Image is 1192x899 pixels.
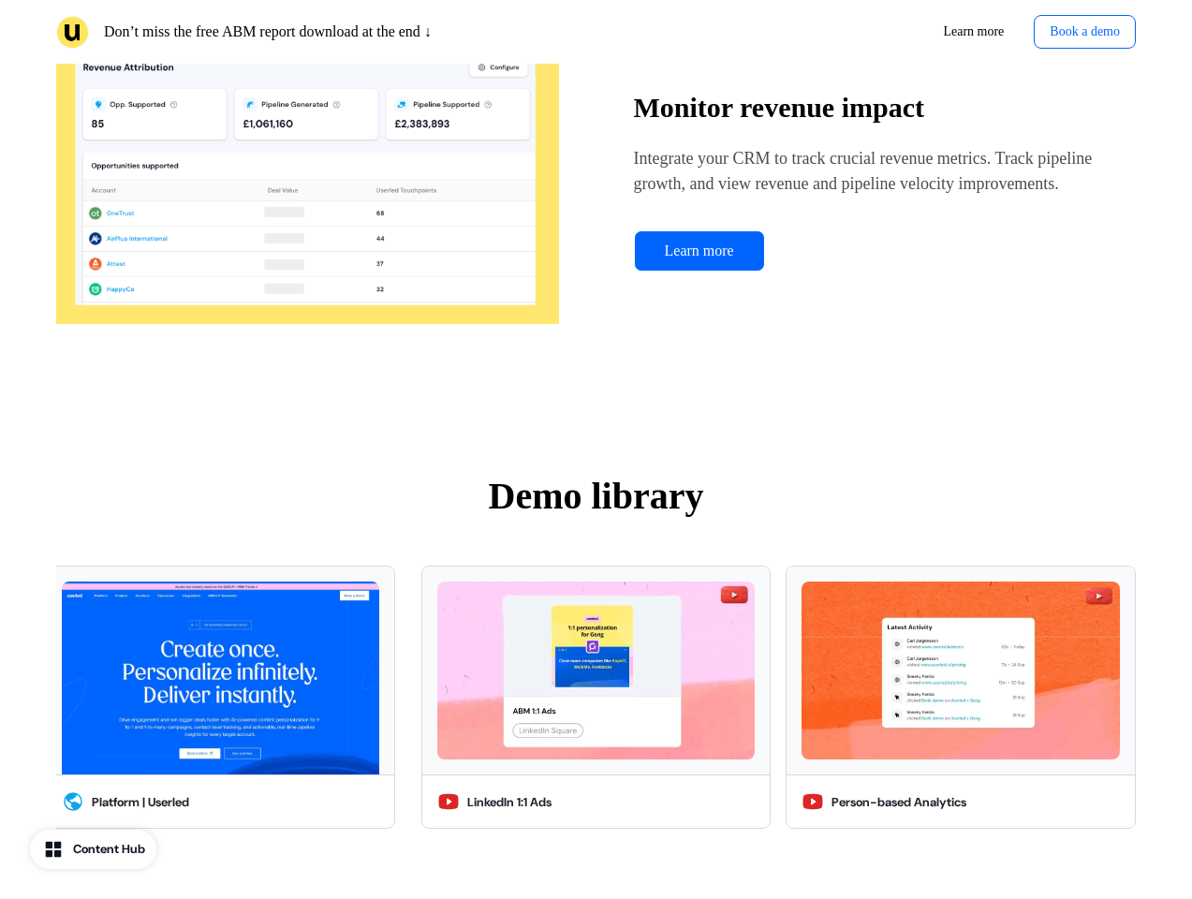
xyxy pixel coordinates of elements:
[62,582,379,775] img: Platform | Userled
[802,582,1119,760] img: Person-based Analytics
[104,21,432,43] p: Don’t miss the free ABM report download at the end ↓
[30,830,156,869] button: Content Hub
[1034,15,1136,49] button: Book a demo
[634,146,1103,197] p: Integrate your CRM to track crucial revenue metrics. Track pipeline growth, and view revenue and ...
[56,468,1136,524] p: Demo library
[421,566,771,830] button: LinkedIn 1:1 AdsLinkedIn 1:1 Ads
[437,582,755,760] img: LinkedIn 1:1 Ads
[831,793,966,812] div: Person-based Analytics
[634,92,1103,124] h4: Monitor revenue impact
[634,230,765,272] a: Learn more
[467,793,552,812] div: LinkedIn 1:1 Ads
[928,15,1019,49] a: Learn more
[92,793,189,812] div: Platform | Userled
[73,840,145,859] div: Content Hub
[786,566,1135,830] button: Person-based AnalyticsPerson-based Analytics
[46,566,395,830] button: Platform | UserledPlatform | Userled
